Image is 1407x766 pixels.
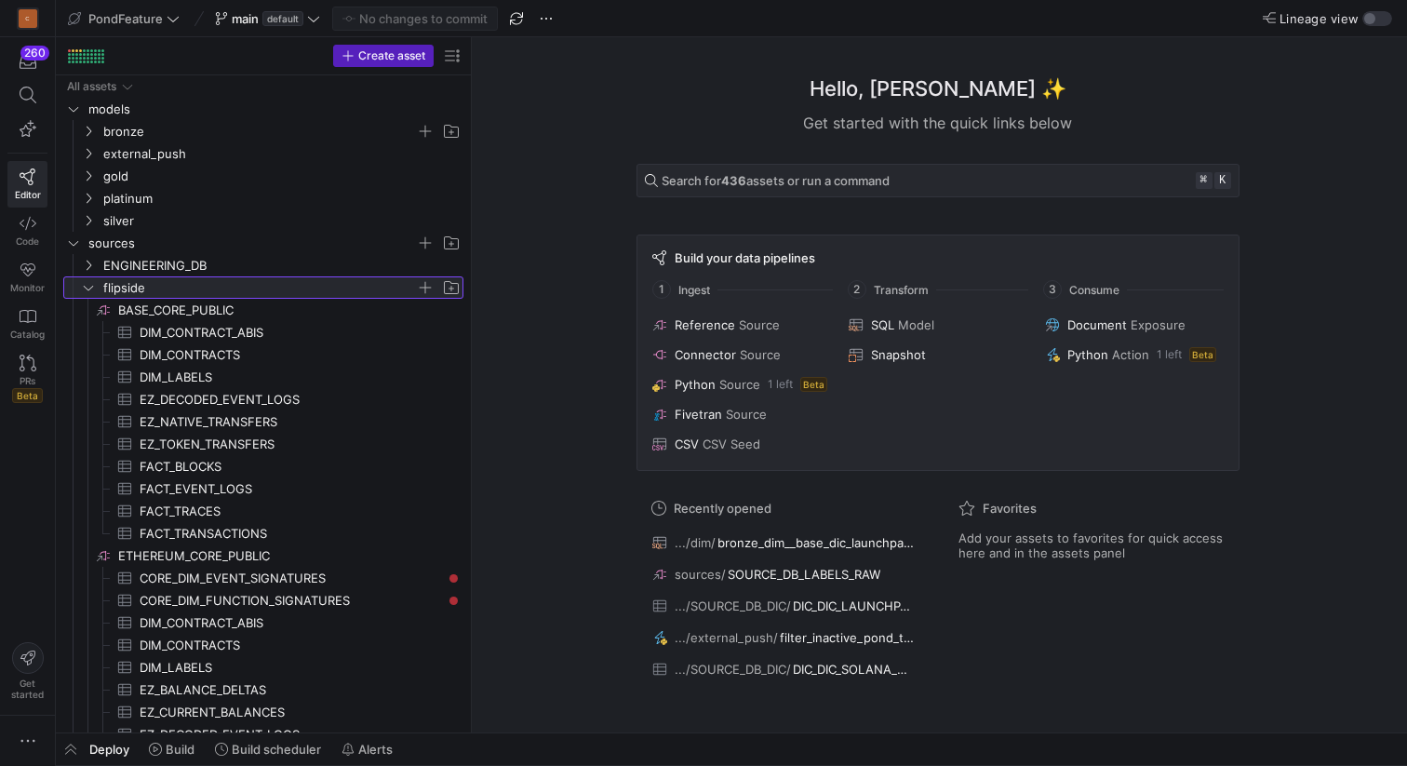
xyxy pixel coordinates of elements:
span: .../SOURCE_DB_DIC/ [675,598,791,613]
button: Create asset [333,45,434,67]
span: sources [88,233,416,254]
span: Get started [11,678,44,700]
span: .../external_push/ [675,630,778,645]
button: .../SOURCE_DB_DIC/DIC_DIC_SOLANA_MAIN_TOKENS [648,657,921,681]
button: Alerts [333,733,401,765]
span: main [232,11,259,26]
span: Catalog [10,329,45,340]
span: bronze_dim__base_dic_launchpad_tokens [717,535,917,550]
span: CSV [675,437,699,451]
span: .../SOURCE_DB_DIC/ [675,662,791,677]
a: Monitor [7,254,47,301]
span: 1 left [1157,348,1182,361]
a: PRsBeta [7,347,47,410]
span: CORE_DIM_EVENT_SIGNATURES​​​​​​​​​ [140,568,442,589]
span: Build scheduler [232,742,321,757]
div: Press SPACE to select this row. [63,120,463,142]
span: Lineage view [1280,11,1359,26]
kbd: ⌘ [1196,172,1213,189]
span: Python [1067,347,1108,362]
a: DIM_LABELS​​​​​​​​​ [63,366,463,388]
a: FACT_TRACES​​​​​​​​​ [63,500,463,522]
div: Press SPACE to select this row. [63,433,463,455]
div: Press SPACE to select this row. [63,187,463,209]
div: Press SPACE to select this row. [63,321,463,343]
div: Press SPACE to select this row. [63,254,463,276]
span: SOURCE_DB_LABELS_RAW [728,567,880,582]
span: CSV Seed [703,437,760,451]
span: EZ_NATIVE_TRANSFERS​​​​​​​​​ [140,411,442,433]
a: DIM_CONTRACT_ABIS​​​​​​​​​ [63,321,463,343]
span: Add your assets to favorites for quick access here and in the assets panel [958,531,1225,560]
a: DIM_CONTRACT_ABIS​​​​​​​​​ [63,611,463,634]
span: DIM_CONTRACTS​​​​​​​​​ [140,344,442,366]
span: sources/ [675,567,726,582]
span: external_push [103,143,461,165]
span: 1 left [768,378,793,391]
h1: Hello, [PERSON_NAME] ✨ [810,74,1066,104]
div: Press SPACE to select this row. [63,142,463,165]
button: .../dim/bronze_dim__base_dic_launchpad_tokens [648,531,921,555]
button: SQLModel [845,314,1030,336]
button: Build scheduler [207,733,329,765]
div: Press SPACE to select this row. [63,656,463,679]
button: FivetranSource [649,403,834,425]
span: DIC_DIC_LAUNCHPAD_TOKENS [793,598,917,613]
a: Catalog [7,301,47,347]
span: Favorites [983,501,1037,516]
div: Press SPACE to select this row. [63,544,463,567]
span: models [88,99,461,120]
div: C [19,9,37,28]
span: FACT_TRACES​​​​​​​​​ [140,501,442,522]
span: ETHEREUM_CORE_PUBLIC​​​​​​​​ [118,545,461,567]
span: Editor [15,189,41,200]
span: Python [675,377,716,392]
span: .../dim/ [675,535,716,550]
div: Press SPACE to select this row. [63,75,463,98]
button: PythonAction1 leftBeta [1041,343,1226,366]
span: gold [103,166,461,187]
span: bronze [103,121,416,142]
span: flipside [103,277,416,299]
span: Source [719,377,760,392]
span: EZ_BALANCE_DELTAS​​​​​​​​​ [140,679,442,701]
a: DIM_CONTRACTS​​​​​​​​​ [63,343,463,366]
div: Get started with the quick links below [636,112,1239,134]
span: Beta [800,377,827,392]
span: Create asset [358,49,425,62]
button: PythonSource1 leftBeta [649,373,834,396]
span: DIM_CONTRACTS​​​​​​​​​ [140,635,442,656]
a: EZ_DECODED_EVENT_LOGS​​​​​​​​​ [63,723,463,746]
span: FACT_TRANSACTIONS​​​​​​​​​ [140,523,442,544]
a: Editor [7,161,47,208]
span: DIC_DIC_SOLANA_MAIN_TOKENS [793,662,917,677]
span: DIM_LABELS​​​​​​​​​ [140,367,442,388]
div: Press SPACE to select this row. [63,343,463,366]
button: Snapshot [845,343,1030,366]
span: platinum [103,188,461,209]
span: Beta [12,388,43,403]
span: default [262,11,303,26]
span: Beta [1189,347,1216,362]
div: Press SPACE to select this row. [63,165,463,187]
span: Source [740,347,781,362]
a: CORE_DIM_FUNCTION_SIGNATURES​​​​​​​​​ [63,589,463,611]
span: PondFeature [88,11,163,26]
span: silver [103,210,461,232]
div: All assets [67,80,116,93]
strong: 436 [721,173,746,188]
button: Getstarted [7,635,47,707]
span: Source [726,407,767,422]
button: Search for436assets or run a command⌘k [636,164,1239,197]
span: BASE_CORE_PUBLIC​​​​​​​​ [118,300,461,321]
a: DIM_LABELS​​​​​​​​​ [63,656,463,679]
span: Fivetran [675,407,722,422]
kbd: k [1214,172,1231,189]
div: 260 [20,46,49,60]
span: EZ_CURRENT_BALANCES​​​​​​​​​ [140,702,442,723]
a: C [7,3,47,34]
span: DIM_CONTRACT_ABIS​​​​​​​​​ [140,612,442,634]
span: DIM_CONTRACT_ABIS​​​​​​​​​ [140,322,442,343]
span: filter_inactive_pond_token_to_slack [780,630,917,645]
span: EZ_TOKEN_TRANSFERS​​​​​​​​​ [140,434,442,455]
